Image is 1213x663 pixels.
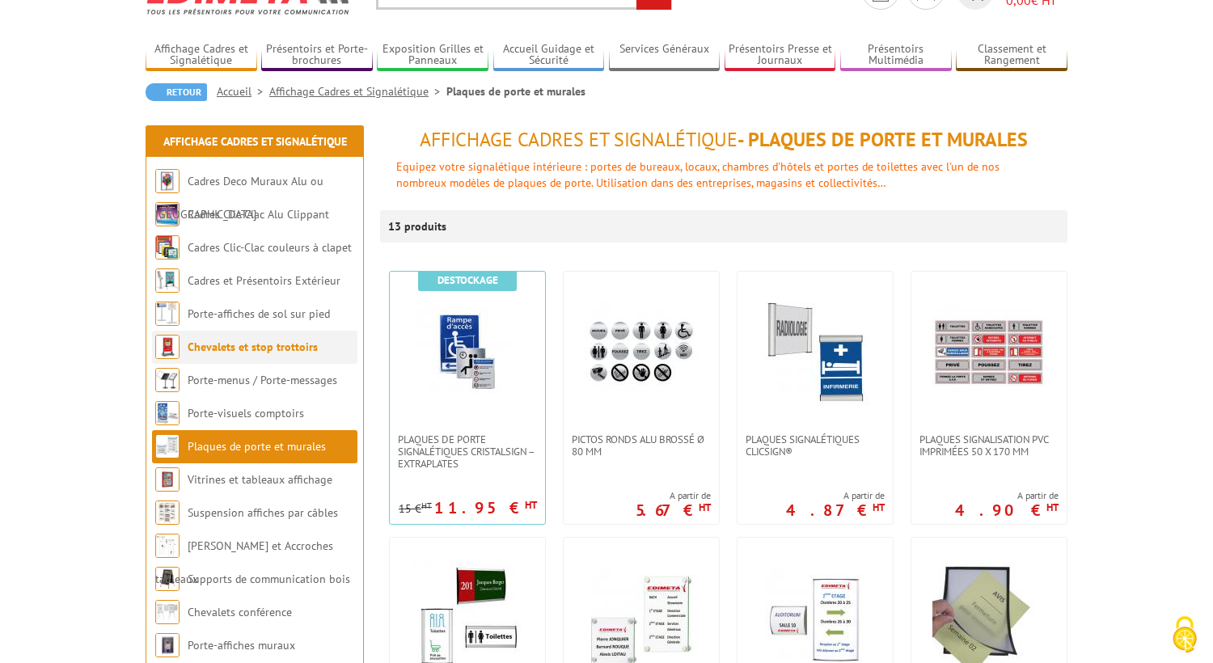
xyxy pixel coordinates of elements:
[725,42,836,69] a: Présentoirs Presse et Journaux
[446,83,585,99] li: Plaques de porte et murales
[155,633,180,657] img: Porte-affiches muraux
[155,268,180,293] img: Cadres et Présentoirs Extérieur
[217,84,269,99] a: Accueil
[155,500,180,525] img: Suspension affiches par câbles
[155,434,180,458] img: Plaques de porte et murales
[786,489,885,502] span: A partir de
[390,433,545,470] a: Plaques de porte signalétiques CristalSign – extraplates
[188,306,330,321] a: Porte-affiches de sol sur pied
[188,406,304,420] a: Porte-visuels comptoirs
[155,174,323,222] a: Cadres Deco Muraux Alu ou [GEOGRAPHIC_DATA]
[188,340,318,354] a: Chevalets et stop trottoirs
[955,505,1059,515] p: 4.90 €
[699,500,711,514] sup: HT
[1046,500,1059,514] sup: HT
[636,489,711,502] span: A partir de
[525,498,537,512] sup: HT
[377,42,488,69] a: Exposition Grilles et Panneaux
[437,273,498,287] b: Destockage
[609,42,721,69] a: Services Généraux
[911,433,1067,458] a: Plaques signalisation PVC imprimées 50 x 170 mm
[873,500,885,514] sup: HT
[746,433,885,458] span: Plaques signalétiques ClicSign®
[564,433,719,458] a: Pictos ronds alu brossé Ø 80 mm
[155,368,180,392] img: Porte-menus / Porte-messages
[421,500,432,511] sup: HT
[434,503,537,513] p: 11.95 €
[155,600,180,624] img: Chevalets conférence
[956,42,1067,69] a: Classement et Rangement
[188,638,295,652] a: Porte-affiches muraux
[188,207,329,222] a: Cadres Clic-Clac Alu Clippant
[493,42,605,69] a: Accueil Guidage et Sécurité
[269,84,446,99] a: Affichage Cadres et Signalétique
[188,472,332,487] a: Vitrines et tableaux affichage
[155,467,180,492] img: Vitrines et tableaux affichage
[188,240,352,255] a: Cadres Clic-Clac couleurs à clapet
[188,572,350,586] a: Supports de communication bois
[919,433,1059,458] span: Plaques signalisation PVC imprimées 50 x 170 mm
[261,42,373,69] a: Présentoirs et Porte-brochures
[155,335,180,359] img: Chevalets et stop trottoirs
[636,505,711,515] p: 5.67 €
[155,235,180,260] img: Cadres Clic-Clac couleurs à clapet
[155,538,333,586] a: [PERSON_NAME] et Accroches tableaux
[585,296,698,409] img: Pictos ronds alu brossé Ø 80 mm
[155,302,180,326] img: Porte-affiches de sol sur pied
[955,489,1059,502] span: A partir de
[155,401,180,425] img: Porte-visuels comptoirs
[738,433,893,458] a: Plaques signalétiques ClicSign®
[146,83,207,101] a: Retour
[396,159,1000,190] font: Equipez votre signalétique intérieure : portes de bureaux, locaux, chambres d'hôtels et portes de...
[155,169,180,193] img: Cadres Deco Muraux Alu ou Bois
[411,296,524,409] img: Plaques de porte signalétiques CristalSign – extraplates
[420,127,738,152] span: Affichage Cadres et Signalétique
[1156,608,1213,663] button: Cookies (fenêtre modale)
[380,129,1067,150] h1: - Plaques de porte et murales
[388,210,449,243] p: 13 produits
[759,296,872,409] img: Plaques signalétiques ClicSign®
[932,296,1046,409] img: Plaques signalisation PVC imprimées 50 x 170 mm
[188,439,326,454] a: Plaques de porte et murales
[188,505,338,520] a: Suspension affiches par câbles
[188,273,340,288] a: Cadres et Présentoirs Extérieur
[146,42,257,69] a: Affichage Cadres et Signalétique
[398,433,537,470] span: Plaques de porte signalétiques CristalSign – extraplates
[786,505,885,515] p: 4.87 €
[1164,614,1205,655] img: Cookies (fenêtre modale)
[572,433,711,458] span: Pictos ronds alu brossé Ø 80 mm
[399,503,432,515] p: 15 €
[188,373,337,387] a: Porte-menus / Porte-messages
[163,134,347,149] a: Affichage Cadres et Signalétique
[840,42,952,69] a: Présentoirs Multimédia
[188,605,292,619] a: Chevalets conférence
[155,534,180,558] img: Cimaises et Accroches tableaux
